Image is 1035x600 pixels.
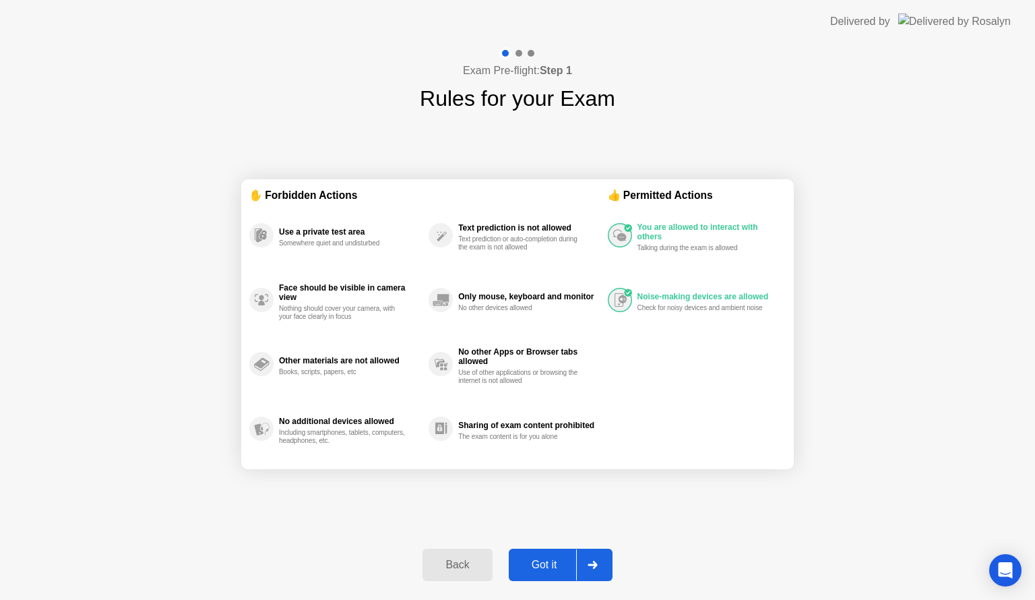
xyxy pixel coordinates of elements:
div: Use of other applications or browsing the internet is not allowed [458,369,586,385]
div: No other Apps or Browser tabs allowed [458,347,600,366]
div: Open Intercom Messenger [989,554,1022,587]
div: Check for noisy devices and ambient noise [637,304,765,312]
div: The exam content is for you alone [458,433,586,441]
div: Sharing of exam content prohibited [458,421,600,430]
div: Use a private test area [279,227,422,237]
h1: Rules for your Exam [420,82,615,115]
div: Books, scripts, papers, etc [279,368,406,376]
h4: Exam Pre-flight: [463,63,572,79]
div: Only mouse, keyboard and monitor [458,292,600,301]
div: No other devices allowed [458,304,586,312]
div: Nothing should cover your camera, with your face clearly in focus [279,305,406,321]
button: Got it [509,549,613,581]
div: 👍 Permitted Actions [608,187,786,203]
b: Step 1 [540,65,572,76]
div: Got it [513,559,576,571]
div: Text prediction is not allowed [458,223,600,233]
button: Back [422,549,492,581]
div: Somewhere quiet and undisturbed [279,239,406,247]
div: Talking during the exam is allowed [637,244,765,252]
div: Face should be visible in camera view [279,283,422,302]
div: ✋ Forbidden Actions [249,187,608,203]
div: Noise-making devices are allowed [637,292,779,301]
img: Delivered by Rosalyn [898,13,1011,29]
div: Back [427,559,488,571]
div: Text prediction or auto-completion during the exam is not allowed [458,235,586,251]
div: Delivered by [830,13,890,30]
div: Including smartphones, tablets, computers, headphones, etc. [279,429,406,445]
div: No additional devices allowed [279,417,422,426]
div: You are allowed to interact with others [637,222,779,241]
div: Other materials are not allowed [279,356,422,365]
